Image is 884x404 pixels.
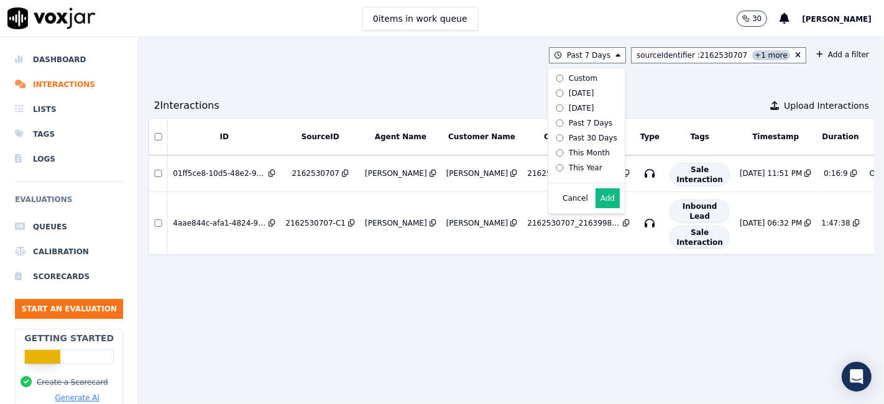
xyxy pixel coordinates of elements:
button: Cancel [563,193,588,203]
div: [DATE] 11:51 PM [740,168,802,178]
input: This Month [556,149,564,157]
p: 30 [752,14,762,24]
div: Past 7 Days [569,118,612,128]
div: 0:16:9 [824,168,848,178]
span: +1 more [752,50,790,60]
span: Sale Interaction [670,163,730,186]
a: Dashboard [15,47,123,72]
div: 2162530707_2163998292 [527,218,620,228]
div: [PERSON_NAME] [446,218,509,228]
button: Create a Scorecard [37,377,108,387]
span: [PERSON_NAME] [802,15,872,24]
img: voxjar logo [7,7,96,29]
button: Add a filter [811,47,874,62]
div: [DATE] 06:32 PM [740,218,802,228]
button: Past 7 Days Custom [DATE] [DATE] Past 7 Days Past 30 Days This Month This Year Cancel Add [549,47,626,63]
a: Lists [15,97,123,122]
div: 1:47:38 [821,218,850,228]
button: ID [220,132,229,142]
button: Duration [822,132,859,142]
h6: Evaluations [15,192,123,214]
a: Tags [15,122,123,147]
input: [DATE] [556,90,564,98]
button: sourceIdentifier :2162530707 +1 more [631,47,806,63]
button: Start an Evaluation [15,299,123,319]
button: 0items in work queue [362,7,478,30]
a: Interactions [15,72,123,97]
span: Upload Interactions [784,99,869,112]
button: Add [596,188,620,208]
div: 4aae844c-afa1-4824-9f74-25bc723568e6 [173,218,266,228]
a: Scorecards [15,264,123,289]
h2: Getting Started [24,332,114,344]
div: This Year [569,163,602,173]
a: Calibration [15,239,123,264]
button: Type [640,132,660,142]
input: [DATE] [556,104,564,112]
div: sourceIdentifier : 2162530707 [637,50,790,60]
button: Customer Phone [544,132,613,142]
div: Custom [569,73,597,83]
a: Queues [15,214,123,239]
div: 2162530707-C1 [285,218,346,228]
div: [DATE] [569,88,594,98]
div: [PERSON_NAME] [365,168,427,178]
input: Past 30 Days [556,134,564,142]
input: Past 7 Days [556,119,564,127]
div: Open Intercom Messenger [842,362,872,392]
div: 2162530707_2163998292 [527,168,620,178]
div: Past 30 Days [569,133,617,143]
div: This Month [569,148,610,158]
button: SourceID [302,132,339,142]
input: Custom [556,75,564,83]
div: 01ff5ce8-10d5-48e2-9475-a9d0fee9aaa3 [173,168,266,178]
a: Logs [15,147,123,172]
button: Tags [691,132,709,142]
span: Inbound Lead [670,200,730,223]
div: [PERSON_NAME] [446,168,509,178]
button: Timestamp [752,132,799,142]
button: Agent Name [375,132,426,142]
div: 2162530707 [292,168,339,178]
div: 2 Interaction s [154,98,219,113]
button: 30 [737,11,767,27]
div: [DATE] [569,103,594,113]
button: [PERSON_NAME] [802,11,884,26]
button: 30 [737,11,780,27]
button: Customer Name [448,132,515,142]
button: Upload Interactions [770,99,869,112]
div: [PERSON_NAME] [365,218,427,228]
span: Sale Interaction [670,226,730,249]
input: This Year [556,164,564,172]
